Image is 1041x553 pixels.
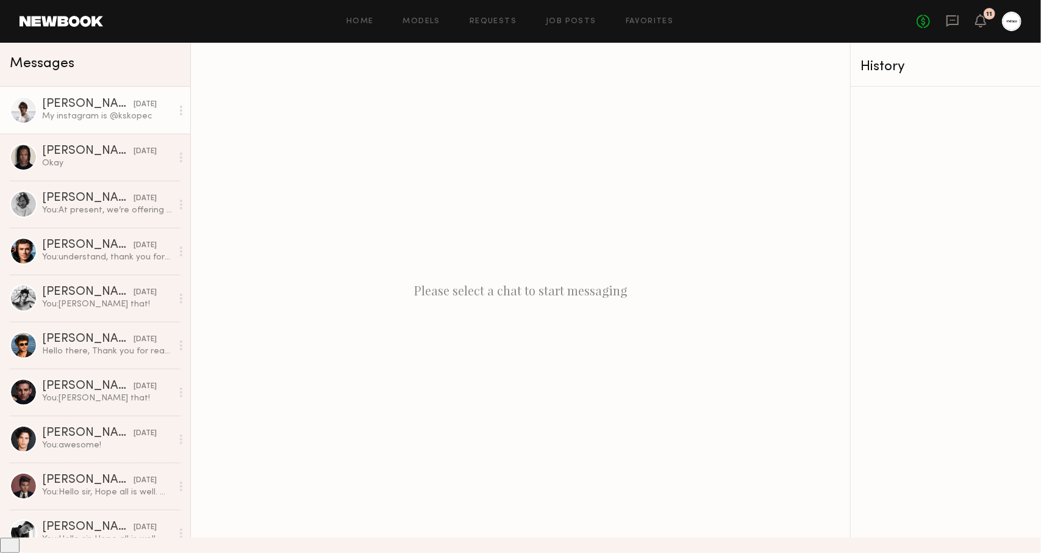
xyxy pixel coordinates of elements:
a: Home [346,18,374,26]
div: 11 [987,11,993,18]
a: Job Posts [546,18,596,26]
a: Favorites [626,18,674,26]
div: History [860,60,1031,74]
a: Requests [470,18,517,26]
a: Models [403,18,440,26]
